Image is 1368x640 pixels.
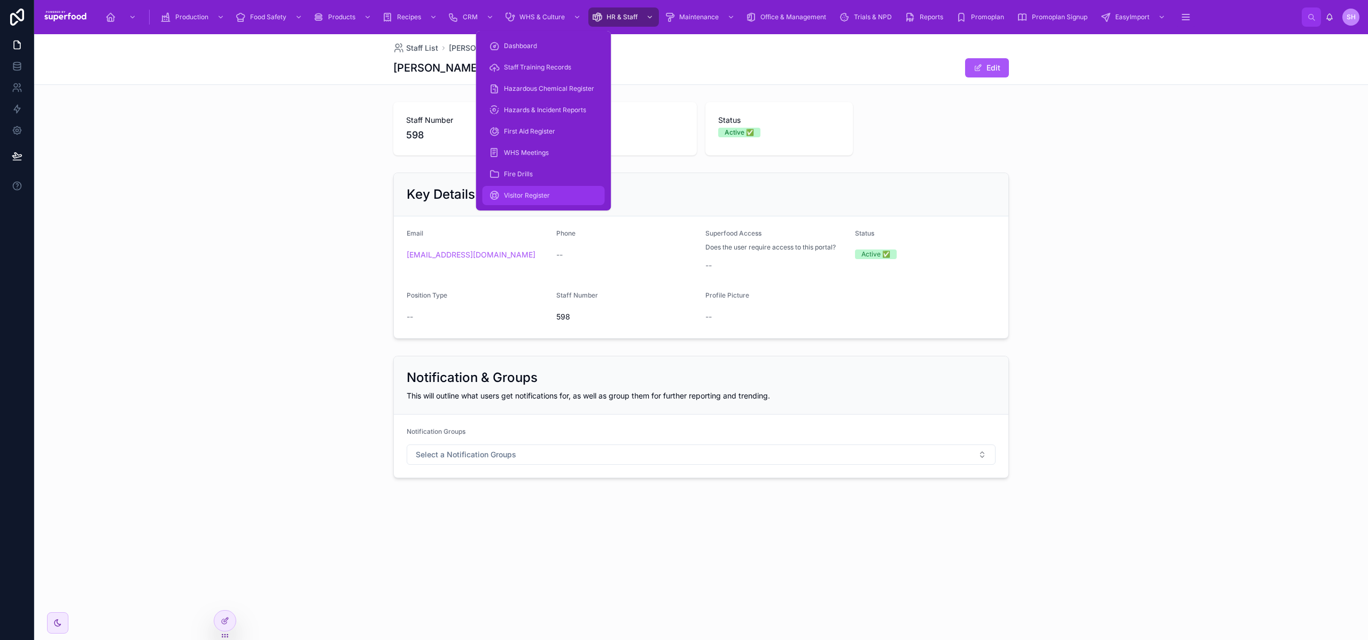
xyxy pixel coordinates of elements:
[379,7,442,27] a: Recipes
[406,43,438,53] span: Staff List
[760,13,826,21] span: Office & Management
[965,58,1009,77] button: Edit
[1097,7,1171,27] a: EasyImport
[556,291,598,299] span: Staff Number
[920,13,943,21] span: Reports
[393,43,438,53] a: Staff List
[661,7,740,27] a: Maintenance
[483,186,605,205] a: Visitor Register
[901,7,951,27] a: Reports
[449,43,510,53] a: [PERSON_NAME]
[504,84,594,93] span: Hazardous Chemical Register
[406,128,684,143] span: 598
[504,191,550,200] span: Visitor Register
[483,36,605,56] a: Dashboard
[953,7,1012,27] a: Promoplan
[725,128,754,137] div: Active ✅
[445,7,499,27] a: CRM
[504,127,555,136] span: First Aid Register
[1014,7,1095,27] a: Promoplan Signup
[407,229,423,237] span: Email
[854,13,892,21] span: Trials & NPD
[483,122,605,141] a: First Aid Register
[504,63,571,72] span: Staff Training Records
[310,7,377,27] a: Products
[406,115,684,126] span: Staff Number
[504,106,586,114] span: Hazards & Incident Reports
[588,7,659,27] a: HR & Staff
[501,7,586,27] a: WHS & Culture
[679,13,719,21] span: Maintenance
[971,13,1004,21] span: Promoplan
[328,13,355,21] span: Products
[97,5,1302,29] div: scrollable content
[718,115,840,126] span: Status
[250,13,286,21] span: Food Safety
[556,311,697,322] span: 598
[407,291,447,299] span: Position Type
[705,243,836,252] span: Does the user require access to this portal?
[519,13,565,21] span: WHS & Culture
[483,58,605,77] a: Staff Training Records
[705,311,712,322] span: --
[463,13,478,21] span: CRM
[556,249,563,260] span: --
[483,165,605,184] a: Fire Drills
[393,60,481,75] h1: [PERSON_NAME]
[1032,13,1087,21] span: Promoplan Signup
[607,13,638,21] span: HR & Staff
[43,9,88,26] img: App logo
[157,7,230,27] a: Production
[416,449,516,460] span: Select a Notification Groups
[483,79,605,98] a: Hazardous Chemical Register
[407,427,465,435] span: Notification Groups
[742,7,834,27] a: Office & Management
[407,369,538,386] h2: Notification & Groups
[483,143,605,162] a: WHS Meetings
[504,170,533,178] span: Fire Drills
[483,100,605,120] a: Hazards & Incident Reports
[1115,13,1149,21] span: EasyImport
[556,229,576,237] span: Phone
[705,291,749,299] span: Profile Picture
[232,7,308,27] a: Food Safety
[407,249,535,260] a: [EMAIL_ADDRESS][DOMAIN_NAME]
[504,149,549,157] span: WHS Meetings
[855,229,874,237] span: Status
[861,249,890,259] div: Active ✅
[175,13,208,21] span: Production
[705,260,712,271] span: --
[407,186,475,203] h2: Key Details
[407,444,996,465] button: Select Button
[705,229,761,237] span: Superfood Access
[407,311,413,322] span: --
[397,13,421,21] span: Recipes
[1347,13,1356,21] span: SH
[504,42,537,50] span: Dashboard
[407,391,770,400] span: This will outline what users get notifications for, as well as group them for further reporting a...
[836,7,899,27] a: Trials & NPD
